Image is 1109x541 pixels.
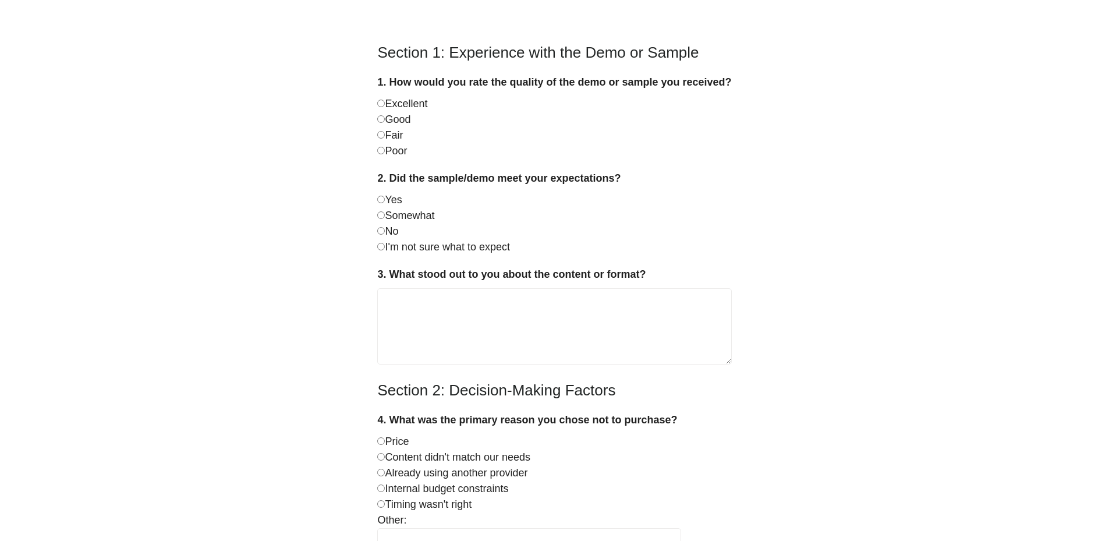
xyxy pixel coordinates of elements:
input: Fair [377,131,385,139]
label: Price [377,436,409,447]
label: Internal budget constraints [377,483,508,494]
input: Price [377,437,385,445]
label: Content didn't match our needs [377,451,530,463]
input: Excellent [377,100,385,107]
h3: Section 2: Decision-Making Factors [377,381,731,401]
label: 2. Did the sample/demo meet your expectations? [377,171,731,192]
label: Already using another provider [377,467,527,479]
input: Poor [377,147,385,154]
h3: Section 1: Experience with the Demo or Sample [377,43,731,63]
label: Timing wasn't right [377,498,472,510]
label: Excellent [377,98,427,109]
label: 1. How would you rate the quality of the demo or sample you received? [377,75,731,96]
label: No [377,225,398,237]
input: Already using another provider [377,469,385,476]
label: Somewhat [377,210,434,221]
input: I'm not sure what to expect [377,243,385,250]
label: Fair [377,129,403,141]
input: Internal budget constraints [377,485,385,492]
label: 3. What stood out to you about the content or format? [377,267,731,288]
label: Yes [377,194,402,206]
input: No [377,227,385,235]
input: Timing wasn't right [377,500,385,508]
label: Other: [377,514,406,526]
input: Content didn't match our needs [377,453,385,461]
label: Poor [377,145,407,157]
input: Yes [377,196,385,203]
input: Somewhat [377,211,385,219]
label: Good [377,114,410,125]
label: I'm not sure what to expect [377,241,510,253]
label: 4. What was the primary reason you chose not to purchase? [377,412,731,434]
input: Good [377,115,385,123]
